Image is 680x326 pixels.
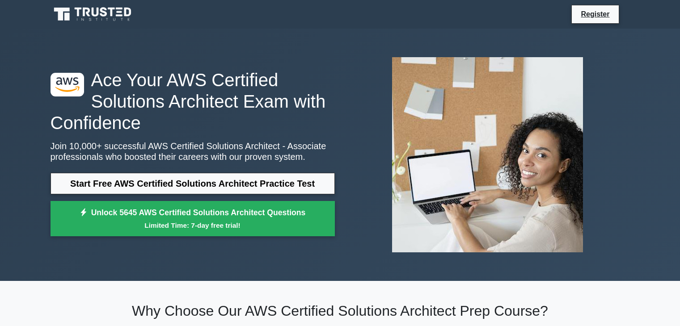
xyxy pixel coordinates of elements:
a: Register [575,8,615,20]
a: Unlock 5645 AWS Certified Solutions Architect QuestionsLimited Time: 7-day free trial! [51,201,335,237]
h2: Why Choose Our AWS Certified Solutions Architect Prep Course? [51,302,630,319]
h1: Ace Your AWS Certified Solutions Architect Exam with Confidence [51,69,335,134]
small: Limited Time: 7-day free trial! [62,220,324,230]
p: Join 10,000+ successful AWS Certified Solutions Architect - Associate professionals who boosted t... [51,141,335,162]
a: Start Free AWS Certified Solutions Architect Practice Test [51,173,335,194]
